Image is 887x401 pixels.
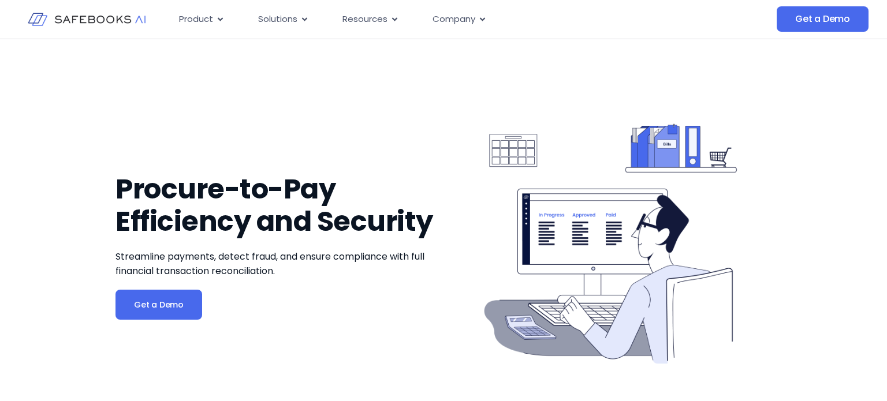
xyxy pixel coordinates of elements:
span: Solutions [258,13,297,26]
h1: Procure-to-Pay Efficiency and Security [115,173,438,238]
div: Menu Toggle [170,8,675,31]
span: Product [179,13,213,26]
a: Get a Demo [115,290,202,320]
span: Get a Demo [795,13,850,25]
span: Streamline payments, detect fraud, and ensure compliance with full financial transaction reconcil... [115,250,424,278]
span: Company [433,13,475,26]
nav: Menu [170,8,675,31]
span: Resources [342,13,387,26]
span: Get a Demo [134,299,184,310]
a: Get a Demo [777,6,869,32]
img: Procure-to-pay 1 [472,108,748,384]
